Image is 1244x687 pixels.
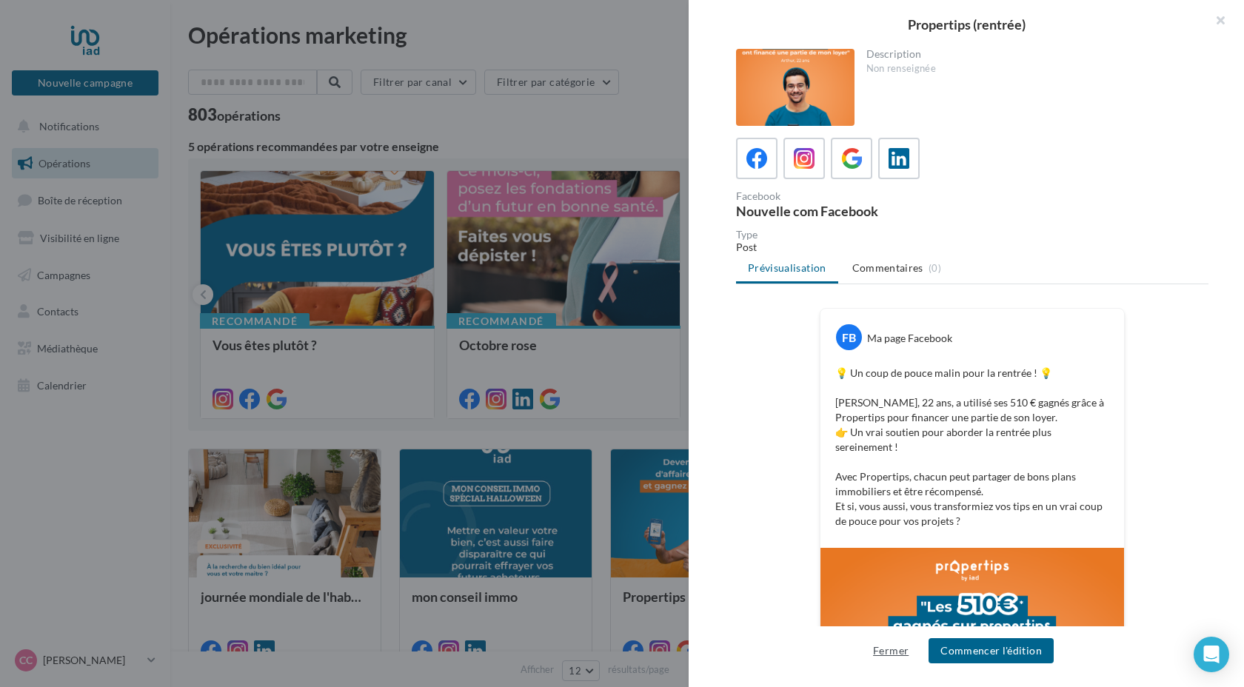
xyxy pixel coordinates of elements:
p: 💡 Un coup de pouce malin pour la rentrée ! 💡 [PERSON_NAME], 22 ans, a utilisé ses 510 € gagnés gr... [835,366,1109,529]
div: Type [736,229,1208,240]
button: Commencer l'édition [929,638,1054,663]
div: Nouvelle com Facebook [736,204,966,218]
span: (0) [929,262,941,274]
div: FB [836,324,862,350]
div: Post [736,240,1208,255]
button: Fermer [867,642,914,660]
div: Non renseignée [866,62,1197,76]
div: Open Intercom Messenger [1194,637,1229,672]
div: Facebook [736,191,966,201]
div: Description [866,49,1197,59]
span: Commentaires [852,261,923,275]
div: Propertips (rentrée) [712,18,1220,31]
div: Ma page Facebook [867,331,952,346]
